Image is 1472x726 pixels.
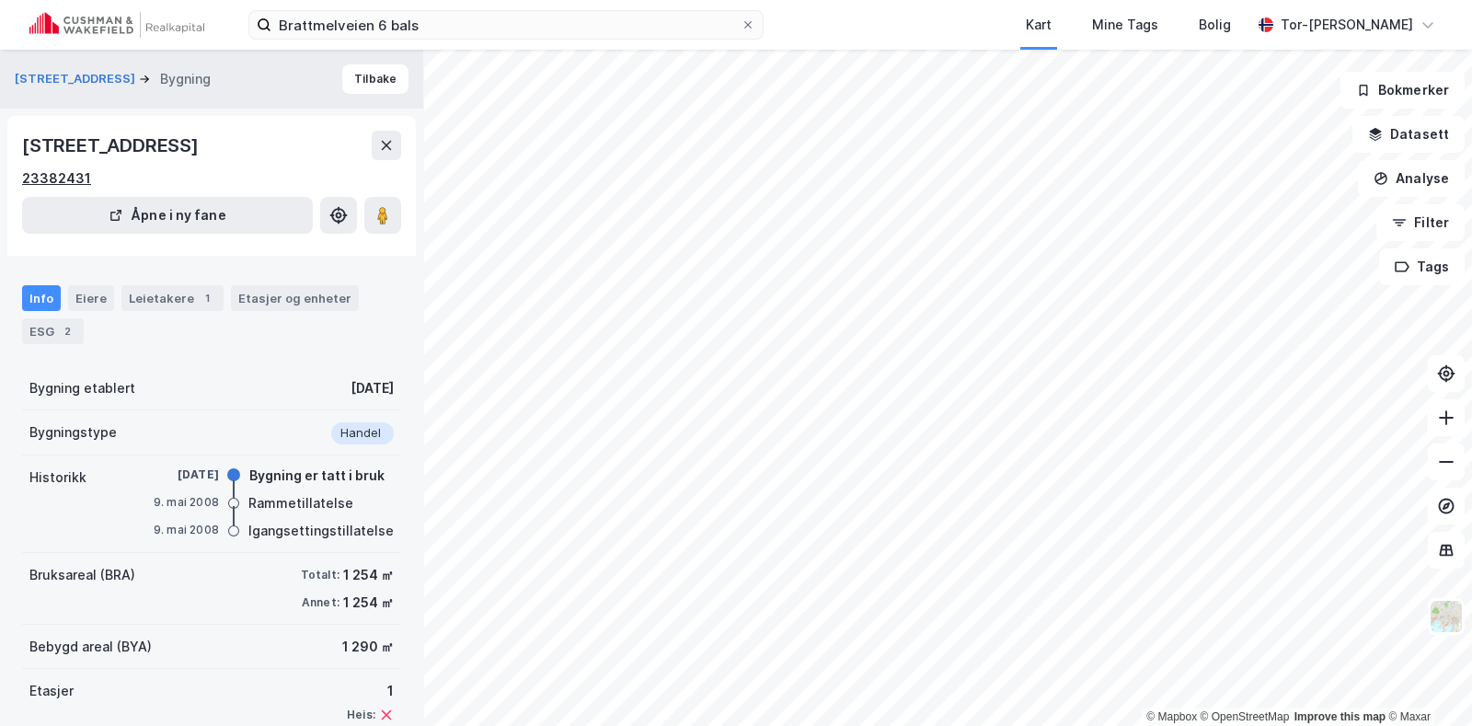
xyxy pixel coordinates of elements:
div: Etasjer [29,680,74,702]
div: 1 254 ㎡ [343,592,394,614]
a: Improve this map [1294,710,1386,723]
a: Mapbox [1146,710,1197,723]
div: Rammetillatelse [248,492,353,514]
img: cushman-wakefield-realkapital-logo.202ea83816669bd177139c58696a8fa1.svg [29,12,204,38]
div: Leietakere [121,285,224,311]
div: Bolig [1199,14,1231,36]
div: Bygning etablert [29,377,135,399]
input: Søk på adresse, matrikkel, gårdeiere, leietakere eller personer [271,11,741,39]
div: Eiere [68,285,114,311]
div: [DATE] [145,467,219,483]
button: Tags [1379,248,1465,285]
div: [STREET_ADDRESS] [22,131,202,160]
div: Bebygd areal (BYA) [29,636,152,658]
button: Analyse [1358,160,1465,197]
div: [DATE] [351,377,394,399]
div: 9. mai 2008 [145,522,219,538]
div: Bygningstype [29,421,117,444]
div: 1 254 ㎡ [343,564,394,586]
div: Kart [1026,14,1052,36]
button: Datasett [1352,116,1465,153]
div: Bygning [160,68,211,90]
div: 1 290 ㎡ [342,636,394,658]
a: OpenStreetMap [1201,710,1290,723]
div: Heis: [347,708,375,722]
div: Bruksareal (BRA) [29,564,135,586]
iframe: Chat Widget [1380,638,1472,726]
div: ESG [22,318,84,344]
button: Åpne i ny fane [22,197,313,234]
div: Totalt: [301,568,339,582]
div: 9. mai 2008 [145,494,219,511]
div: 1 [347,680,394,702]
div: 23382431 [22,167,91,190]
div: Etasjer og enheter [238,290,351,306]
div: Kontrollprogram for chat [1380,638,1472,726]
div: Mine Tags [1092,14,1158,36]
button: Tilbake [342,64,408,94]
div: Info [22,285,61,311]
button: [STREET_ADDRESS] [15,70,139,88]
div: Annet: [302,595,339,610]
div: Historikk [29,467,86,489]
div: 1 [198,289,216,307]
div: Bygning er tatt i bruk [249,465,385,487]
div: Igangsettingstillatelse [248,520,394,542]
button: Bokmerker [1340,72,1465,109]
img: Z [1429,599,1464,634]
button: Filter [1376,204,1465,241]
div: Tor-[PERSON_NAME] [1281,14,1413,36]
div: 2 [58,322,76,340]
